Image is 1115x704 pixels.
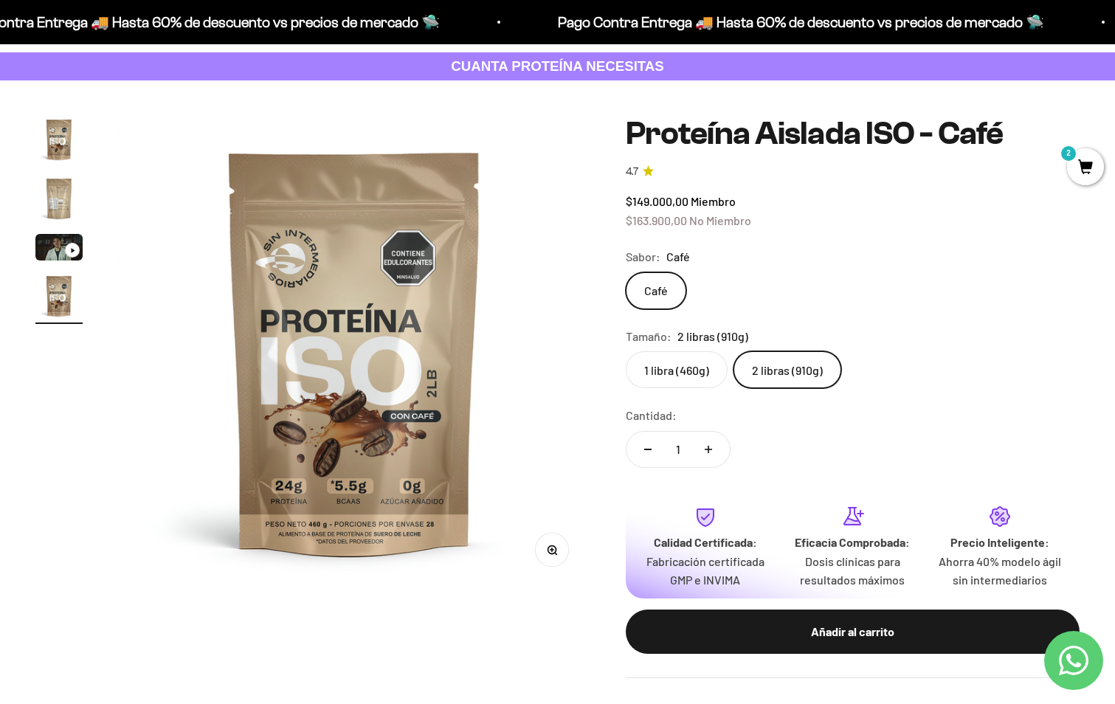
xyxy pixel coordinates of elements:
[18,188,305,214] div: Un mejor precio
[626,194,688,208] span: $149.000,00
[35,116,83,163] img: Proteína Aislada ISO - Café
[791,552,915,590] p: Dosis clínicas para resultados máximos
[626,213,687,227] span: $163.900,00
[35,234,83,265] button: Ir al artículo 3
[626,164,638,180] span: 4.7
[35,272,83,324] button: Ir al artículo 4
[451,58,664,74] strong: CUANTA PROTEÍNA NECESITAS
[626,164,1080,180] a: 4.74.7 de 5.0 estrellas
[626,327,672,346] legend: Tamaño:
[950,535,1049,549] strong: Precio Inteligente:
[626,610,1080,654] button: Añadir al carrito
[35,116,83,168] button: Ir al artículo 1
[18,129,305,155] div: Una promoción especial
[1067,160,1104,176] a: 2
[666,247,690,266] span: Café
[626,247,660,266] legend: Sabor:
[119,116,591,588] img: Proteína Aislada ISO - Café
[18,70,305,96] div: Más información sobre los ingredientes
[240,221,305,246] button: Enviar
[35,175,83,227] button: Ir al artículo 2
[626,406,677,425] label: Cantidad:
[691,194,736,208] span: Miembro
[655,622,1050,641] div: Añadir al carrito
[35,272,83,320] img: Proteína Aislada ISO - Café
[556,10,1042,34] p: Pago Contra Entrega 🚚 Hasta 60% de descuento vs precios de mercado 🛸
[18,159,305,184] div: Un video del producto
[35,175,83,222] img: Proteína Aislada ISO - Café
[654,535,757,549] strong: Calidad Certificada:
[18,100,305,125] div: Reseñas de otros clientes
[689,213,751,227] span: No Miembro
[1060,145,1077,162] mark: 2
[643,552,767,590] p: Fabricación certificada GMP e INVIMA
[18,24,305,58] p: ¿Qué te haría sentir más seguro de comprar este producto?
[626,116,1080,151] h1: Proteína Aislada ISO - Café
[626,432,669,467] button: Reducir cantidad
[241,221,304,246] span: Enviar
[795,535,910,549] strong: Eficacia Comprobada:
[938,552,1062,590] p: Ahorra 40% modelo ágil sin intermediarios
[677,327,748,346] span: 2 libras (910g)
[687,432,730,467] button: Aumentar cantidad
